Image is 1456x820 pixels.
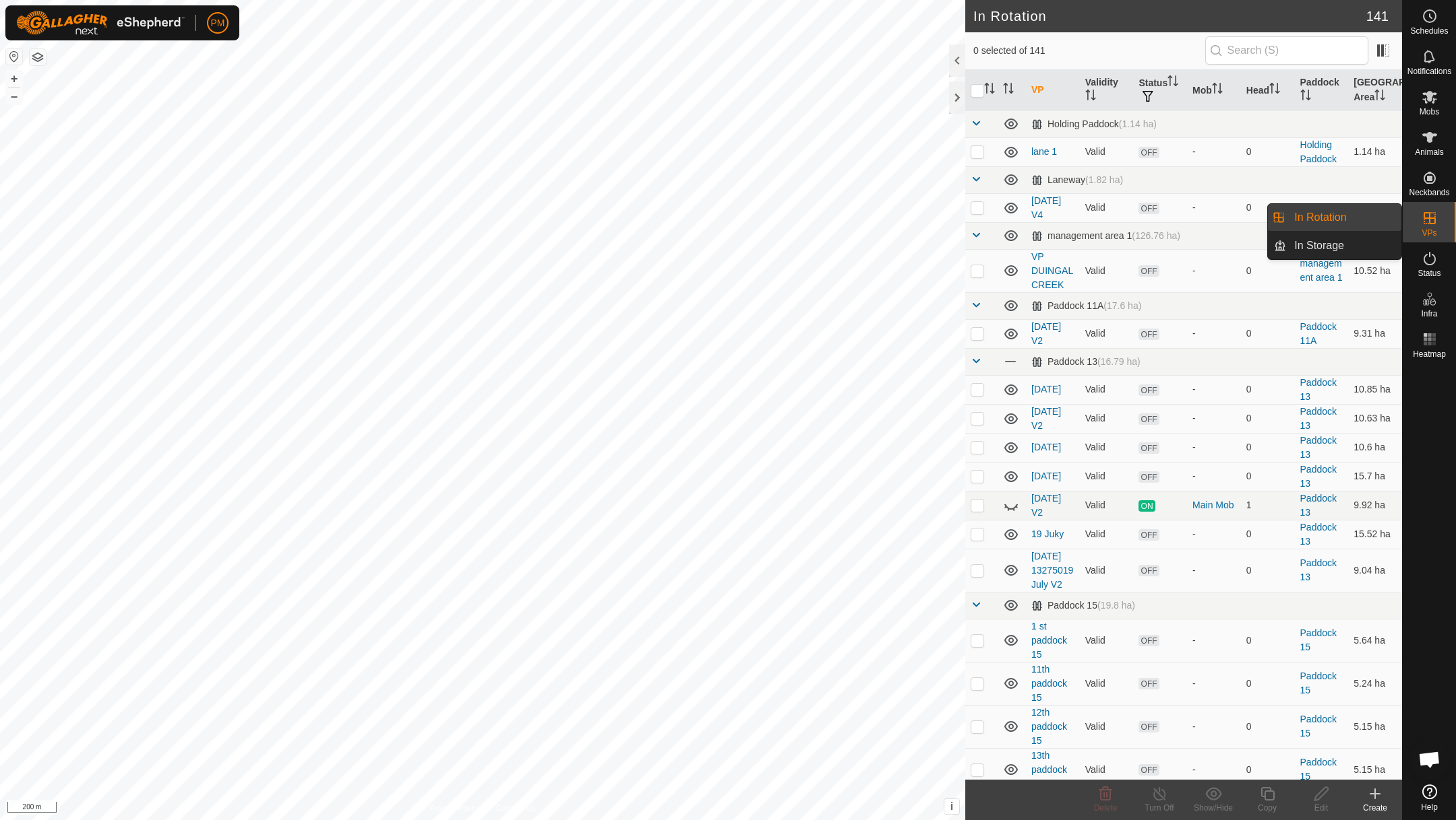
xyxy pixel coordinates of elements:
div: Turn Off [1132,802,1186,814]
a: Paddock 15 [1300,714,1337,739]
li: In Storage [1268,232,1401,259]
div: - [1192,327,1236,341]
td: Valid [1080,549,1134,592]
span: Heatmap [1413,350,1446,358]
th: Validity [1080,70,1134,111]
span: 141 [1366,6,1389,26]
th: [GEOGRAPHIC_DATA] Area [1348,70,1402,111]
span: Neckbands [1409,189,1449,197]
span: (17.6 ha) [1103,300,1141,311]
td: 0 [1241,662,1295,705]
div: Paddock 11A [1031,300,1141,312]
div: management area 1 [1031,230,1180,242]
span: Help [1421,803,1438,811]
td: 0 [1241,748,1295,791]
td: 9.92 ha [1348,491,1402,520]
th: Status [1133,70,1187,111]
td: Valid [1080,748,1134,791]
li: In Rotation [1268,204,1401,231]
td: 10.52 ha [1348,249,1402,292]
td: Valid [1080,491,1134,520]
td: 0 [1241,549,1295,592]
div: Holding Paddock [1031,118,1157,130]
span: VPs [1422,229,1436,237]
td: Valid [1080,433,1134,462]
a: VP DUINGAL CREEK [1031,251,1073,290]
div: - [1192,382,1236,397]
a: 12th paddock 15 [1031,707,1067,746]
a: [DATE] [1031,384,1061,395]
a: Paddock 11A [1300,321,1337,346]
div: - [1192,145,1236,159]
span: OFF [1139,471,1159,483]
td: 0 [1241,520,1295,549]
span: Notifications [1407,67,1451,75]
td: 1.82 ha [1348,193,1402,222]
a: [DATE] V2 [1031,321,1061,346]
span: OFF [1139,413,1159,425]
div: - [1192,720,1236,734]
span: Mobs [1420,108,1439,116]
p-sorticon: Activate to sort [1300,92,1311,102]
div: - [1192,563,1236,578]
a: Contact Us [496,802,536,815]
a: lane 1 [1031,146,1057,157]
div: Show/Hide [1186,802,1240,814]
td: 15.7 ha [1348,462,1402,491]
button: + [6,71,22,87]
span: Schedules [1410,27,1448,35]
span: Animals [1415,148,1444,156]
div: Laneway [1031,174,1123,186]
a: Paddock 13 [1300,493,1337,518]
td: 0 [1241,137,1295,166]
td: Valid [1080,249,1134,292]
span: OFF [1139,442,1159,454]
td: Valid [1080,375,1134,404]
td: Valid [1080,619,1134,662]
span: OFF [1139,147,1159,158]
a: [DATE] V4 [1031,195,1061,220]
td: 0 [1241,433,1295,462]
a: [DATE] V2 [1031,406,1061,431]
a: Paddock 15 [1300,627,1337,652]
div: - [1192,411,1236,425]
td: 0 [1241,375,1295,404]
td: Valid [1080,137,1134,166]
a: In Rotation [1286,204,1401,231]
a: Privacy Policy [429,802,480,815]
span: In Storage [1294,238,1344,254]
div: - [1192,264,1236,278]
span: OFF [1139,721,1159,732]
span: Status [1418,269,1440,277]
td: 0 [1241,619,1295,662]
span: Delete [1094,803,1118,813]
button: Reset Map [6,48,22,65]
td: 10.6 ha [1348,433,1402,462]
a: Help [1403,779,1456,817]
a: In Storage [1286,232,1401,259]
span: In Rotation [1294,209,1346,226]
th: Mob [1187,70,1241,111]
td: Valid [1080,705,1134,748]
p-sorticon: Activate to sort [984,85,995,96]
a: Paddock 13 [1300,406,1337,431]
div: Create [1348,802,1402,814]
td: 5.24 ha [1348,662,1402,705]
button: Map Layers [30,49,46,65]
p-sorticon: Activate to sort [1085,92,1096,102]
span: OFF [1139,384,1159,396]
td: 0 [1241,193,1295,222]
span: ON [1139,500,1155,512]
a: [DATE] [1031,442,1061,452]
a: Laneway [1300,202,1338,213]
td: 10.63 ha [1348,404,1402,433]
td: Valid [1080,319,1134,348]
div: Main Mob [1192,498,1236,512]
span: 0 selected of 141 [973,44,1205,58]
td: 10.85 ha [1348,375,1402,404]
td: 0 [1241,705,1295,748]
th: Head [1241,70,1295,111]
a: 1 st paddock 15 [1031,621,1067,660]
span: (1.82 ha) [1085,174,1123,185]
span: (1.14 ha) [1119,118,1157,129]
